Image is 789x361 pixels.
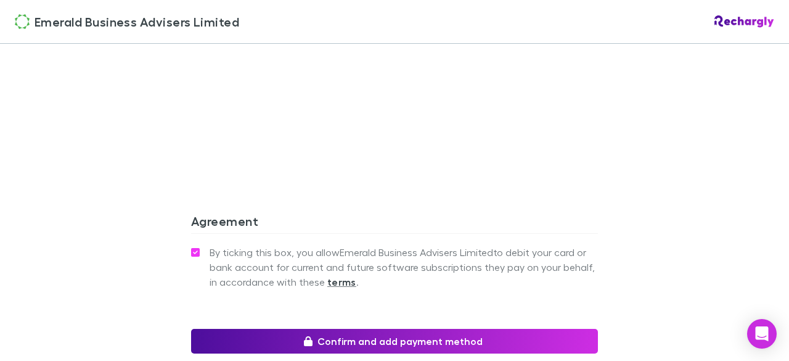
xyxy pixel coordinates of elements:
[35,12,239,31] span: Emerald Business Advisers Limited
[747,319,777,349] div: Open Intercom Messenger
[191,329,598,354] button: Confirm and add payment method
[191,214,598,233] h3: Agreement
[327,276,356,288] strong: terms
[714,15,774,28] img: Rechargly Logo
[210,245,598,289] span: By ticking this box, you allow Emerald Business Advisers Limited to debit your card or bank accou...
[15,14,30,29] img: Emerald Business Advisers Limited's Logo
